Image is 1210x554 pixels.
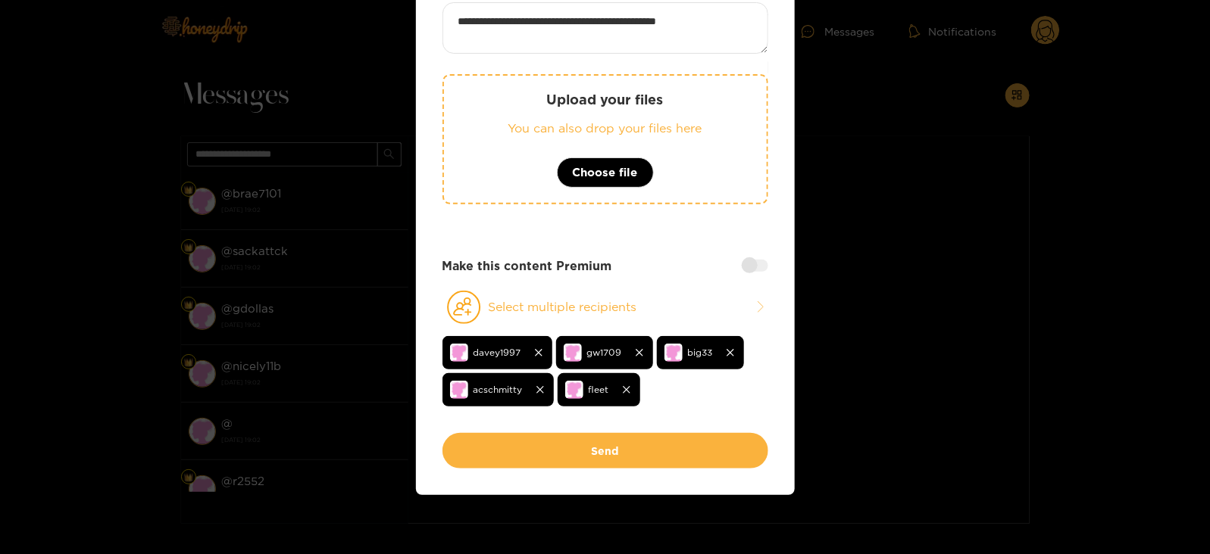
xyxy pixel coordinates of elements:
[450,381,468,399] img: no-avatar.png
[474,344,521,361] span: davey1997
[573,163,638,182] span: Choose file
[688,344,713,361] span: big33
[474,381,523,398] span: acschmitty
[442,290,768,325] button: Select multiple recipients
[474,120,736,137] p: You can also drop your files here
[589,381,609,398] span: fleet
[587,344,622,361] span: gw1709
[564,344,582,362] img: no-avatar.png
[664,344,683,362] img: no-avatar.png
[474,91,736,108] p: Upload your files
[450,344,468,362] img: no-avatar.png
[442,433,768,468] button: Send
[565,381,583,399] img: no-avatar.png
[557,157,654,188] button: Choose file
[442,257,612,275] strong: Make this content Premium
